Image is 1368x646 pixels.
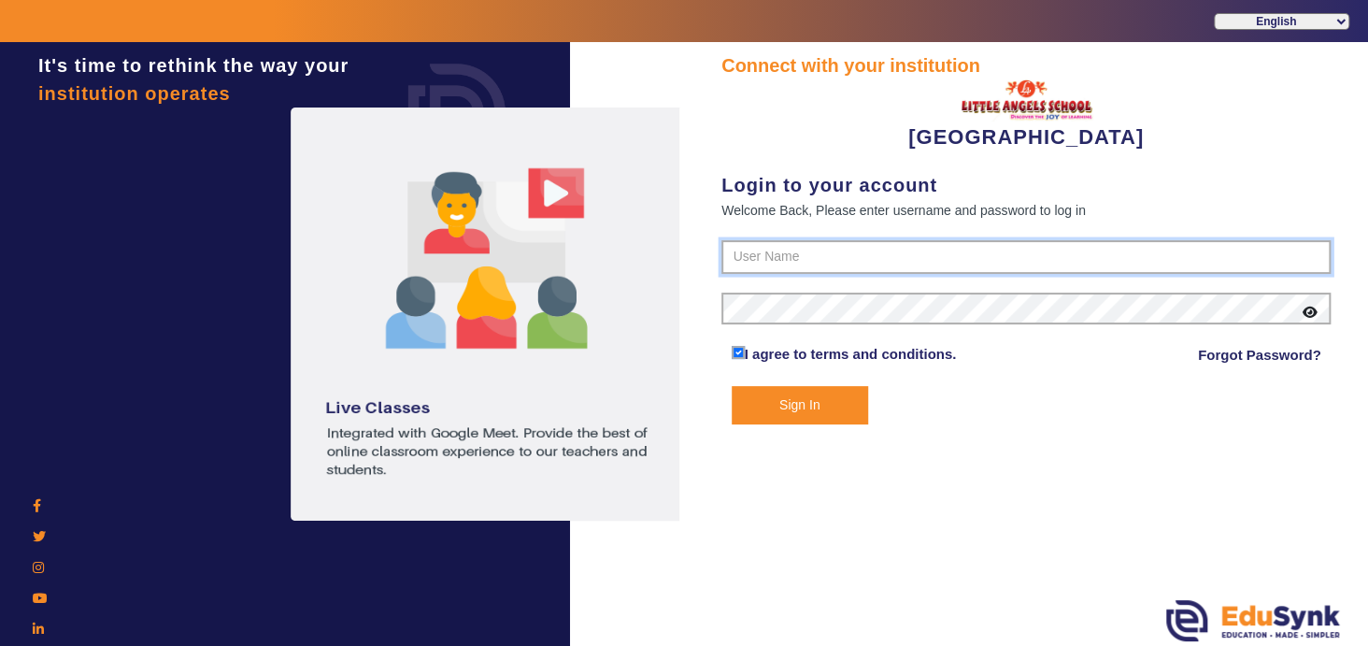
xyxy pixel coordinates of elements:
[721,51,1331,79] div: Connect with your institution
[1198,344,1321,366] a: Forgot Password?
[732,386,868,424] button: Sign In
[721,79,1331,152] div: [GEOGRAPHIC_DATA]
[38,55,349,76] span: It's time to rethink the way your
[956,79,1096,122] img: 148785d4-37a3-4db0-a859-892016fb3915
[721,171,1331,199] div: Login to your account
[721,199,1331,222] div: Welcome Back, Please enter username and password to log in
[721,240,1331,274] input: User Name
[291,108,683,521] img: login1.png
[745,346,957,362] a: I agree to terms and conditions.
[387,42,527,182] img: login.png
[1166,600,1340,641] img: edusynk.png
[38,83,231,104] span: institution operates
